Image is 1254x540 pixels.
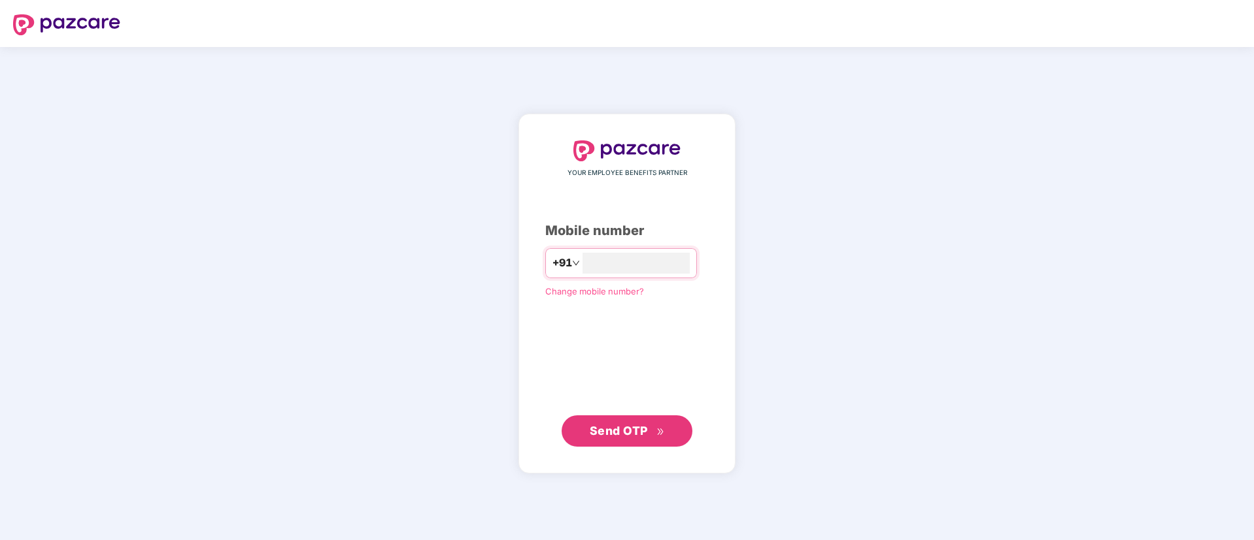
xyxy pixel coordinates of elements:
[572,259,580,267] span: down
[562,415,692,447] button: Send OTPdouble-right
[573,140,681,161] img: logo
[568,168,687,178] span: YOUR EMPLOYEE BENEFITS PARTNER
[13,14,120,35] img: logo
[656,428,665,436] span: double-right
[545,286,644,296] a: Change mobile number?
[545,221,709,241] div: Mobile number
[590,424,648,437] span: Send OTP
[552,255,572,271] span: +91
